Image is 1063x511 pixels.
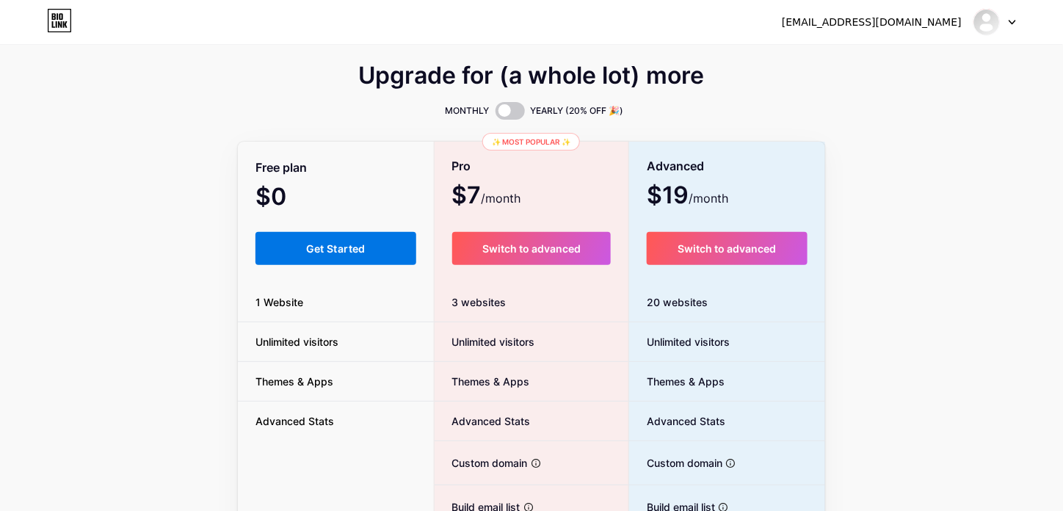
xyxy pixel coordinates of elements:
span: Themes & Apps [435,374,530,389]
div: [EMAIL_ADDRESS][DOMAIN_NAME] [782,15,962,30]
span: Pro [452,153,471,179]
span: Themes & Apps [629,374,725,389]
span: 1 Website [238,294,321,310]
span: /month [689,189,728,207]
span: Unlimited visitors [238,334,356,349]
span: Upgrade for (a whole lot) more [359,67,705,84]
button: Get Started [255,232,416,265]
span: MONTHLY [446,104,490,118]
span: Switch to advanced [482,242,581,255]
span: Switch to advanced [678,242,777,255]
span: Unlimited visitors [435,334,535,349]
span: Free plan [255,155,307,181]
span: Advanced Stats [238,413,352,429]
div: 20 websites [629,283,825,322]
span: Get Started [306,242,366,255]
span: Advanced [647,153,704,179]
button: Switch to advanced [452,232,612,265]
span: Themes & Apps [238,374,351,389]
button: Switch to advanced [647,232,808,265]
span: $0 [255,188,326,209]
span: YEARLY (20% OFF 🎉) [531,104,624,118]
span: Advanced Stats [435,413,531,429]
span: $19 [647,186,728,207]
span: Custom domain [435,455,528,471]
span: Advanced Stats [629,413,725,429]
div: 3 websites [435,283,629,322]
span: Custom domain [629,455,722,471]
span: $7 [452,186,521,207]
span: Unlimited visitors [629,334,730,349]
img: comcastemail [973,8,1001,36]
span: /month [482,189,521,207]
div: ✨ Most popular ✨ [482,133,580,151]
